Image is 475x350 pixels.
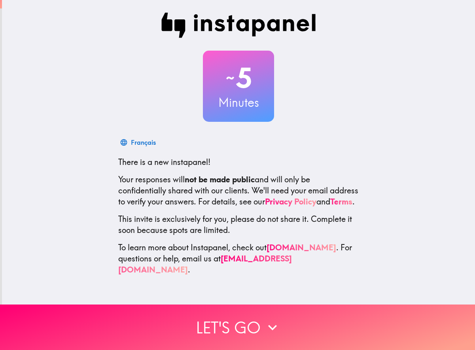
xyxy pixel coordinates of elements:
a: [DOMAIN_NAME] [267,242,336,252]
span: ~ [225,66,236,90]
div: Français [131,137,156,148]
a: Privacy Policy [265,197,316,206]
p: Your responses will and will only be confidentially shared with our clients. We'll need your emai... [118,174,359,207]
p: To learn more about Instapanel, check out . For questions or help, email us at . [118,242,359,275]
span: There is a new instapanel! [118,157,210,167]
h2: 5 [203,62,274,94]
h3: Minutes [203,94,274,111]
a: Terms [330,197,352,206]
b: not be made public [185,174,255,184]
p: This invite is exclusively for you, please do not share it. Complete it soon because spots are li... [118,214,359,236]
img: Instapanel [161,13,316,38]
a: [EMAIL_ADDRESS][DOMAIN_NAME] [118,254,292,274]
button: Français [118,134,159,150]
